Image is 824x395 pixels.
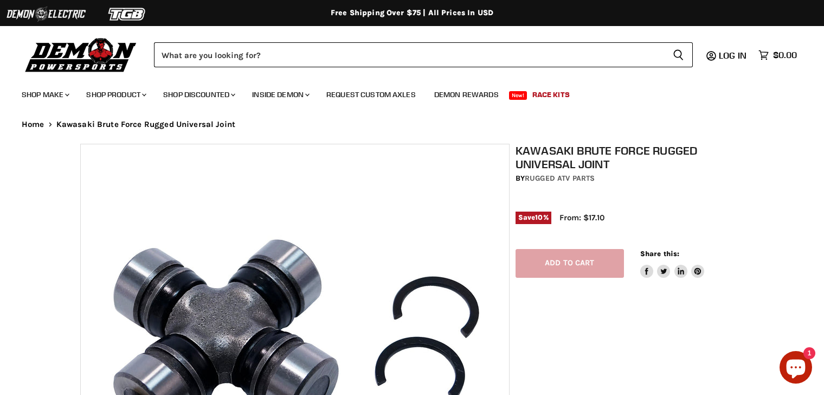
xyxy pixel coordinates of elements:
[516,173,750,184] div: by
[640,250,679,258] span: Share this:
[244,84,316,106] a: Inside Demon
[640,249,705,278] aside: Share this:
[559,213,604,222] span: From: $17.10
[22,35,140,74] img: Demon Powersports
[535,213,543,221] span: 10
[753,47,802,63] a: $0.00
[524,84,578,106] a: Race Kits
[516,212,551,224] span: Save %
[56,120,235,129] span: Kawasaki Brute Force Rugged Universal Joint
[509,91,527,100] span: New!
[155,84,242,106] a: Shop Discounted
[318,84,424,106] a: Request Custom Axles
[14,79,794,106] ul: Main menu
[5,4,87,24] img: Demon Electric Logo 2
[714,50,753,60] a: Log in
[22,120,44,129] a: Home
[14,84,76,106] a: Shop Make
[776,351,815,386] inbox-online-store-chat: Shopify online store chat
[78,84,153,106] a: Shop Product
[87,4,168,24] img: TGB Logo 2
[154,42,664,67] input: Search
[525,174,595,183] a: Rugged ATV Parts
[516,144,750,171] h1: Kawasaki Brute Force Rugged Universal Joint
[664,42,693,67] button: Search
[773,50,797,60] span: $0.00
[426,84,507,106] a: Demon Rewards
[154,42,693,67] form: Product
[719,50,746,61] span: Log in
